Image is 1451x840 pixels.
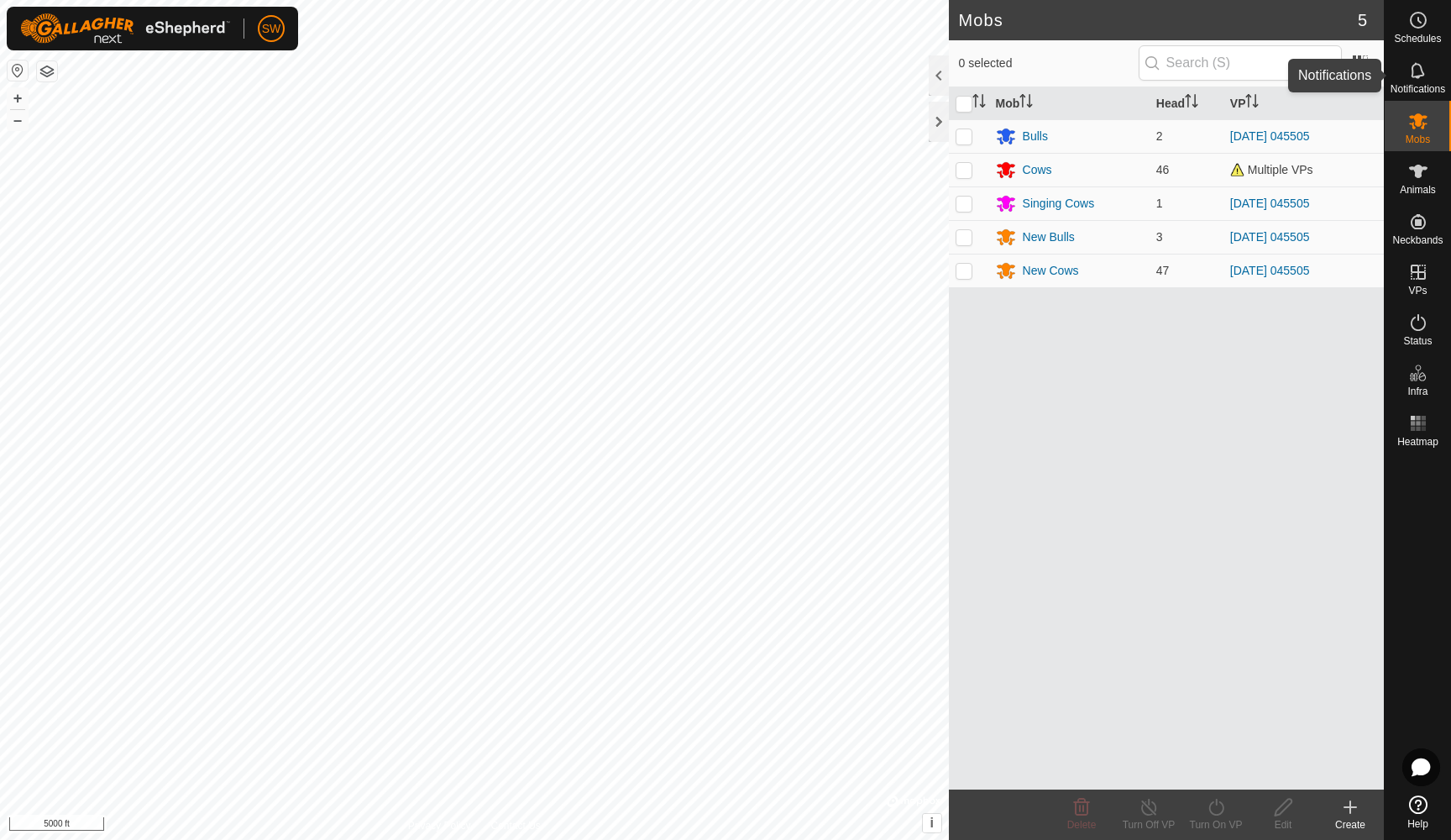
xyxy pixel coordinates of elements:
div: Singing Cows [1023,195,1095,213]
button: Reset Map [8,60,28,81]
p-sorticon: Activate to sort [1185,97,1198,110]
a: Privacy Policy [408,818,471,833]
span: Delete [1067,819,1097,831]
span: 3 [1156,230,1163,244]
button: Map Layers [37,61,57,81]
span: Animals [1400,185,1436,195]
span: 47 [1156,264,1170,277]
span: 5 [1358,8,1367,33]
div: Edit [1249,817,1317,832]
span: 2 [1156,129,1163,143]
span: VPs [1408,286,1427,296]
th: Mob [989,87,1150,120]
span: 46 [1156,163,1170,176]
div: New Bulls [1023,228,1075,246]
span: SW [262,20,281,38]
button: – [8,110,28,130]
span: Infra [1407,386,1427,396]
th: Head [1150,87,1223,120]
a: [DATE] 045505 [1230,230,1310,244]
span: 0 selected [959,55,1139,72]
h2: Mobs [959,10,1358,30]
div: Create [1317,817,1384,832]
span: Help [1407,819,1428,829]
div: Bulls [1023,128,1048,145]
span: 1 [1156,197,1163,210]
a: Contact Us [490,818,540,833]
p-sorticon: Activate to sort [972,97,986,110]
div: Cows [1023,161,1052,179]
a: Help [1385,789,1451,836]
a: [DATE] 045505 [1230,129,1310,143]
div: Turn On VP [1182,817,1249,832]
img: Gallagher Logo [20,13,230,44]
p-sorticon: Activate to sort [1245,97,1259,110]
span: Neckbands [1392,235,1443,245]
div: Turn Off VP [1115,817,1182,832]
th: VP [1223,87,1384,120]
span: Heatmap [1397,437,1438,447]
span: Multiple VPs [1230,163,1313,176]
button: + [8,88,28,108]
input: Search (S) [1139,45,1342,81]
span: i [930,816,933,830]
span: Mobs [1406,134,1430,144]
button: i [923,814,941,832]
a: [DATE] 045505 [1230,197,1310,210]
div: New Cows [1023,262,1079,280]
a: [DATE] 045505 [1230,264,1310,277]
span: Schedules [1394,34,1441,44]
span: Status [1403,336,1432,346]
span: Notifications [1391,84,1445,94]
p-sorticon: Activate to sort [1019,97,1033,110]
